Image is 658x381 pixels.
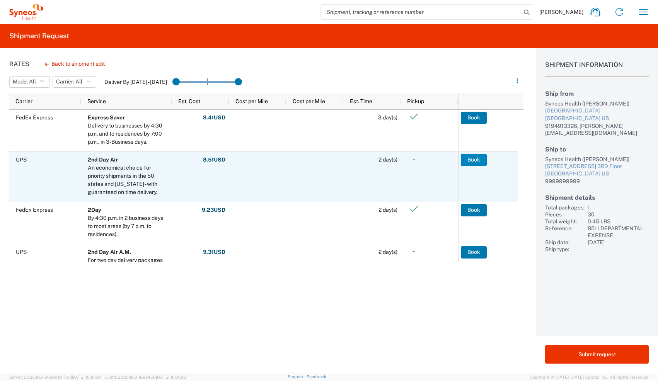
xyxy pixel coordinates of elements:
[9,375,101,379] span: Server: 2025.18.0-a0edd1917ac
[530,374,649,381] span: Copyright © [DATE]-[DATE] Agistix Inc., All Rights Reserved
[545,194,649,201] h2: Shipment details
[16,114,53,121] span: FedEx Express
[16,249,27,255] span: UPS
[9,60,29,68] h1: Rates
[39,57,111,71] button: Back to shipment edit
[203,114,225,121] strong: 8.41 USD
[588,239,649,246] div: [DATE]
[461,112,487,124] button: Book
[378,249,397,255] span: 2 day(s)
[88,256,169,313] div: For two day delivery packages that must arrive before noon. Morning delivery is offered to most m...
[156,375,186,379] span: [DATE] 10:06:13
[545,345,649,364] button: Submit request
[350,98,372,104] span: Est. Time
[9,31,69,41] h2: Shipment Request
[545,218,585,225] div: Total weight:
[539,9,583,15] span: [PERSON_NAME]
[16,207,53,213] span: FedEx Express
[545,107,649,115] div: [GEOGRAPHIC_DATA]
[235,98,268,104] span: Cost per Mile
[203,156,225,163] strong: 8.51 USD
[88,214,169,238] div: By 4:30 p.m. in 2 business days to most areas (by 7 p.m. to residences).
[588,218,649,225] div: 0.45 LBS
[461,246,487,259] button: Book
[87,98,106,104] span: Service
[203,154,226,166] button: 8.51USD
[545,225,585,239] div: Reference:
[88,249,131,255] b: 2nd Day Air A.M.
[545,146,649,153] h2: Ship to
[545,122,649,136] div: 9194913326, [PERSON_NAME][EMAIL_ADDRESS][DOMAIN_NAME]
[545,115,649,122] div: [GEOGRAPHIC_DATA] US
[545,204,585,211] div: Total packages:
[588,225,649,239] div: 8511 DEPARTMENTAL EXPENSE
[203,248,225,256] strong: 9.31 USD
[307,374,326,379] a: Feedback
[545,163,649,170] div: [STREET_ADDRESS] 3RD Floor
[104,78,167,85] label: Deliver By [DATE] - [DATE]
[378,207,397,213] span: 2 day(s)
[378,156,397,163] span: 2 day(s)
[104,375,186,379] span: Client: 2025.18.0-198a450
[545,156,649,163] div: Syneos Health ([PERSON_NAME])
[88,122,169,146] div: Delivery to businesses by 4:30 p.m. and to residences by 7:00 p.m., in 3-Business days.
[56,78,82,85] span: Carrier: All
[321,5,521,19] input: Shipment, tracking or reference number
[588,204,649,211] div: 1
[88,114,125,121] b: Express Saver
[545,100,649,107] div: Syneos Health ([PERSON_NAME])
[545,178,649,185] div: 9999999999
[88,156,118,163] b: 2nd Day Air
[461,154,487,166] button: Book
[203,112,226,124] button: 8.41USD
[71,375,101,379] span: [DATE] 10:10:00
[15,98,32,104] span: Carrier
[293,98,325,104] span: Cost per Mile
[178,98,200,104] span: Est. Cost
[13,78,36,85] span: Mode: All
[545,239,585,246] div: Ship date:
[407,98,424,104] span: Pickup
[588,211,649,218] div: 30
[545,163,649,178] a: [STREET_ADDRESS] 3RD Floor[GEOGRAPHIC_DATA] US
[88,164,169,196] div: An economical choice for priority shipments in the 50 states and Puerto Rico - with guaranteed on...
[545,107,649,122] a: [GEOGRAPHIC_DATA][GEOGRAPHIC_DATA] US
[545,246,585,253] div: Ship type:
[545,211,585,218] div: Pieces
[201,204,226,216] button: 9.23USD
[545,61,649,77] h1: Shipment Information
[203,246,226,259] button: 9.31USD
[9,76,50,88] button: Mode: All
[545,90,649,97] h2: Ship from
[16,156,27,163] span: UPS
[202,206,225,214] strong: 9.23 USD
[88,207,101,213] b: 2Day
[288,374,307,379] a: Support
[378,114,397,121] span: 3 day(s)
[461,204,487,216] button: Book
[545,170,649,178] div: [GEOGRAPHIC_DATA] US
[53,76,96,88] button: Carrier: All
